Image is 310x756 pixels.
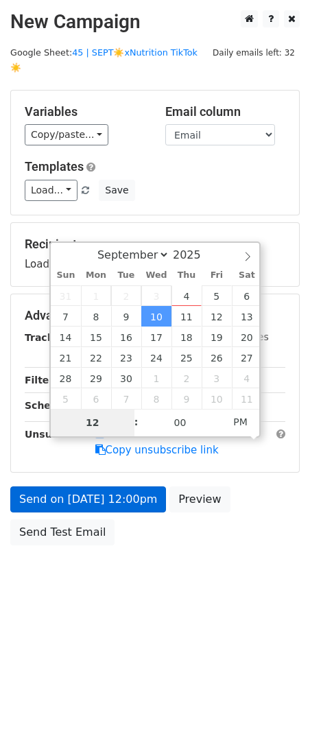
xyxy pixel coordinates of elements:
span: October 6, 2025 [81,388,111,409]
span: Mon [81,271,111,280]
span: Tue [111,271,141,280]
a: Daily emails left: 32 [208,47,300,58]
span: September 28, 2025 [51,368,81,388]
span: September 9, 2025 [111,306,141,327]
span: September 18, 2025 [171,327,202,347]
span: September 23, 2025 [111,347,141,368]
span: Fri [202,271,232,280]
span: October 4, 2025 [232,368,262,388]
span: September 11, 2025 [171,306,202,327]
span: October 11, 2025 [232,388,262,409]
span: September 19, 2025 [202,327,232,347]
strong: Schedule [25,400,74,411]
span: October 8, 2025 [141,388,171,409]
span: October 3, 2025 [202,368,232,388]
h5: Advanced [25,308,285,323]
span: August 31, 2025 [51,285,81,306]
a: Copy unsubscribe link [95,444,219,456]
span: September 20, 2025 [232,327,262,347]
span: September 13, 2025 [232,306,262,327]
span: Sun [51,271,81,280]
span: Daily emails left: 32 [208,45,300,60]
span: September 16, 2025 [111,327,141,347]
iframe: Chat Widget [241,690,310,756]
span: September 2, 2025 [111,285,141,306]
strong: Filters [25,375,60,386]
span: September 4, 2025 [171,285,202,306]
span: September 17, 2025 [141,327,171,347]
h2: New Campaign [10,10,300,34]
input: Minute [139,409,222,436]
div: Loading... [25,237,285,272]
span: September 7, 2025 [51,306,81,327]
span: September 1, 2025 [81,285,111,306]
input: Hour [51,409,134,436]
a: Templates [25,159,84,174]
small: Google Sheet: [10,47,198,73]
span: October 10, 2025 [202,388,232,409]
strong: Unsubscribe [25,429,92,440]
h5: Email column [165,104,285,119]
a: Send Test Email [10,519,115,545]
h5: Recipients [25,237,285,252]
span: September 15, 2025 [81,327,111,347]
span: Sat [232,271,262,280]
span: September 3, 2025 [141,285,171,306]
span: October 7, 2025 [111,388,141,409]
a: Load... [25,180,77,201]
span: September 26, 2025 [202,347,232,368]
a: Copy/paste... [25,124,108,145]
span: September 12, 2025 [202,306,232,327]
span: September 27, 2025 [232,347,262,368]
a: Preview [169,486,230,512]
span: September 25, 2025 [171,347,202,368]
span: October 9, 2025 [171,388,202,409]
span: September 29, 2025 [81,368,111,388]
span: Wed [141,271,171,280]
button: Save [99,180,134,201]
span: September 22, 2025 [81,347,111,368]
span: September 8, 2025 [81,306,111,327]
a: 45 | SEPT☀️xNutrition TikTok☀️ [10,47,198,73]
span: Click to toggle [222,408,259,436]
span: : [134,408,139,436]
span: September 14, 2025 [51,327,81,347]
span: September 5, 2025 [202,285,232,306]
strong: Tracking [25,332,71,343]
span: October 2, 2025 [171,368,202,388]
input: Year [169,248,219,261]
label: UTM Codes [215,330,268,344]
span: September 6, 2025 [232,285,262,306]
h5: Variables [25,104,145,119]
span: Thu [171,271,202,280]
span: September 30, 2025 [111,368,141,388]
a: Send on [DATE] 12:00pm [10,486,166,512]
span: October 1, 2025 [141,368,171,388]
span: September 21, 2025 [51,347,81,368]
span: September 10, 2025 [141,306,171,327]
span: September 24, 2025 [141,347,171,368]
span: October 5, 2025 [51,388,81,409]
